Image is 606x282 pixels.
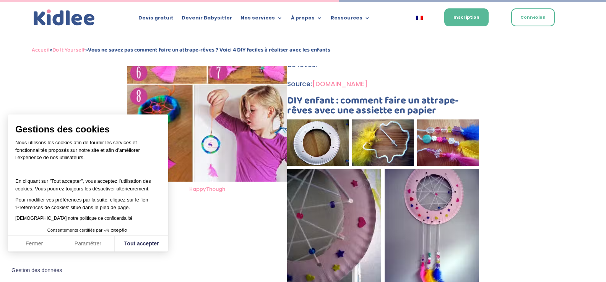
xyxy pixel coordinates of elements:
a: Devenir Babysitter [182,15,232,24]
button: Tout accepter [115,236,168,252]
a: À propos [291,15,322,24]
a: Connexion [511,8,555,26]
a: [DEMOGRAPHIC_DATA] notre politique de confidentialité [15,216,132,221]
a: Nos services [240,15,283,24]
span: Gestions des cookies [15,124,161,135]
img: Français [416,16,423,20]
p: En cliquant sur ”Tout accepter”, vous acceptez l’utilisation des cookies. Vous pourrez toujours l... [15,170,161,193]
img: fils décorés et finis [417,119,479,166]
button: Paramétrer [61,236,115,252]
a: HappyThough [189,185,225,193]
p: Source: [127,79,479,96]
a: Do It Yourself [52,45,85,55]
span: Gestion des données [11,267,62,274]
button: Fermer le widget sans consentement [7,263,67,279]
h3: DIY enfant : comment faire un attrape-rêves avec une assiette en papier [127,96,479,119]
span: » » [32,45,330,55]
button: Fermer [8,236,61,252]
button: Consentements certifiés par [44,226,132,235]
a: Kidlee Logo [32,8,97,28]
a: Inscription [444,8,489,26]
a: Accueil [32,45,50,55]
span: Consentements certifiés par [47,228,102,232]
img: assiette en papier percée au milieu et autour [287,119,349,166]
p: Pour modifier vos préférences par la suite, cliquez sur le lien 'Préférences de cookies' situé da... [15,196,161,211]
p: Nous utilisons les cookies afin de fournir les services et fonctionnalités proposés sur notre sit... [15,139,161,166]
a: [DOMAIN_NAME] [312,79,367,89]
strong: Vous ne savez pas comment faire un attrape-rêves ? Voici 4 DIY faciles à réaliser avec les enfants [88,45,330,55]
svg: Axeptio [104,219,127,242]
a: Ressources [331,15,370,24]
img: logo_kidlee_bleu [32,8,97,28]
img: fils avec décorations [352,119,414,166]
a: Devis gratuit [138,15,173,24]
